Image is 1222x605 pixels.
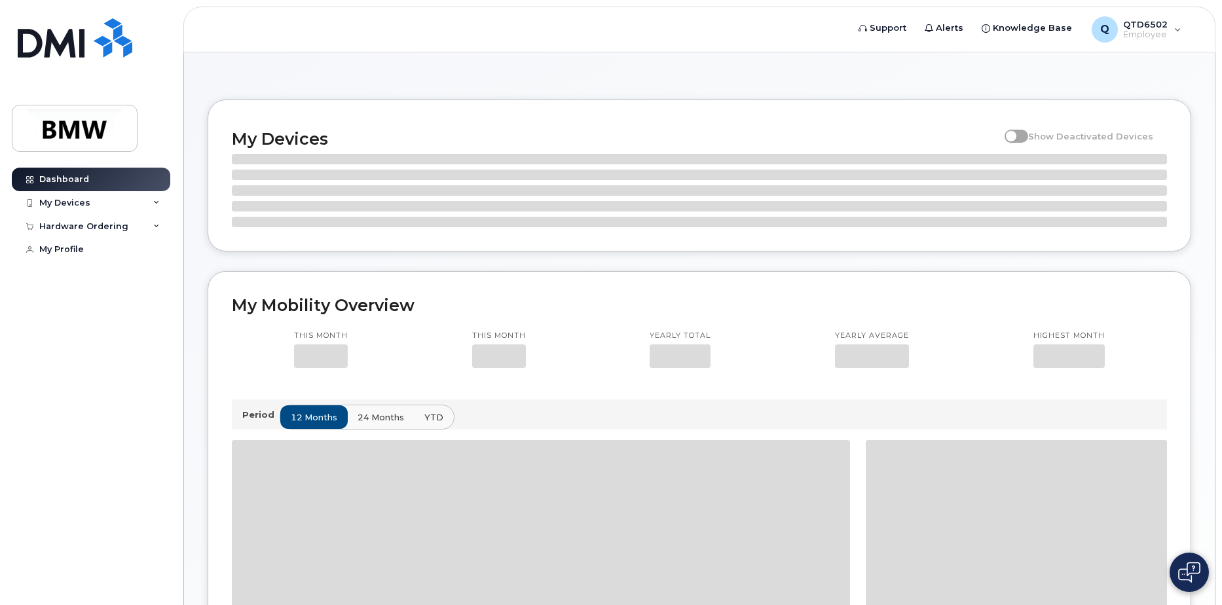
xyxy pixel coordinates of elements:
p: Highest month [1033,331,1105,341]
h2: My Mobility Overview [232,295,1167,315]
h2: My Devices [232,129,998,149]
span: Show Deactivated Devices [1028,131,1153,141]
p: Yearly total [650,331,711,341]
input: Show Deactivated Devices [1005,124,1015,134]
span: YTD [424,411,443,424]
p: Yearly average [835,331,909,341]
span: 24 months [358,411,404,424]
img: Open chat [1178,562,1200,583]
p: This month [294,331,348,341]
p: Period [242,409,280,421]
p: This month [472,331,526,341]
